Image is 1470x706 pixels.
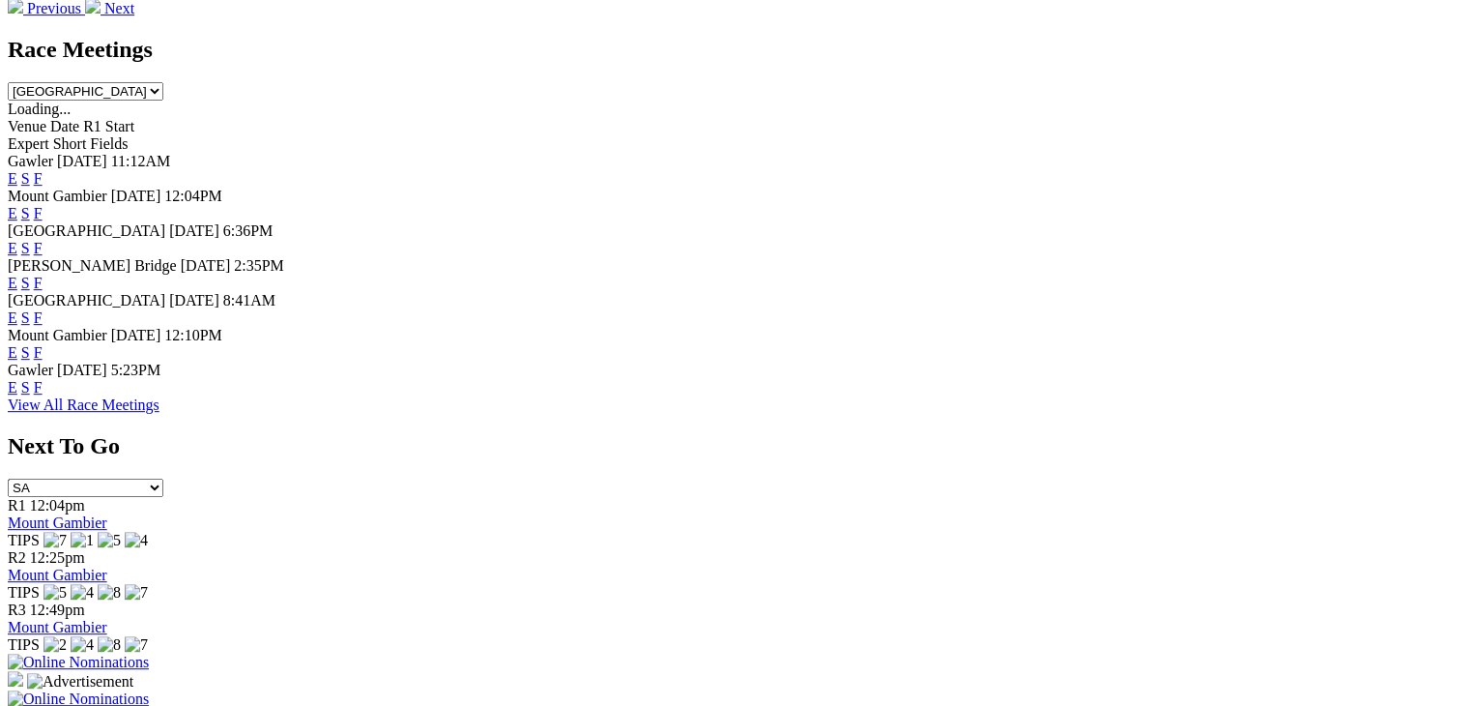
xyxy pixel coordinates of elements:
[111,188,161,204] span: [DATE]
[43,532,67,549] img: 7
[8,532,40,548] span: TIPS
[8,619,107,635] a: Mount Gambier
[8,344,17,361] a: E
[34,309,43,326] a: F
[8,309,17,326] a: E
[111,327,161,343] span: [DATE]
[98,636,121,654] img: 8
[8,153,53,169] span: Gawler
[21,309,30,326] a: S
[57,362,107,378] span: [DATE]
[223,222,274,239] span: 6:36PM
[164,188,222,204] span: 12:04PM
[43,636,67,654] img: 2
[8,362,53,378] span: Gawler
[8,636,40,653] span: TIPS
[8,101,71,117] span: Loading...
[21,344,30,361] a: S
[21,275,30,291] a: S
[34,379,43,396] a: F
[57,153,107,169] span: [DATE]
[27,673,133,691] img: Advertisement
[98,532,121,549] img: 5
[125,532,148,549] img: 4
[8,584,40,601] span: TIPS
[8,135,49,152] span: Expert
[8,292,165,309] span: [GEOGRAPHIC_DATA]
[8,567,107,583] a: Mount Gambier
[8,170,17,187] a: E
[234,257,284,274] span: 2:35PM
[30,602,85,618] span: 12:49pm
[8,188,107,204] span: Mount Gambier
[223,292,275,309] span: 8:41AM
[83,118,134,134] span: R1 Start
[8,671,23,687] img: 15187_Greyhounds_GreysPlayCentral_Resize_SA_WebsiteBanner_300x115_2025.jpg
[8,222,165,239] span: [GEOGRAPHIC_DATA]
[71,532,94,549] img: 1
[34,344,43,361] a: F
[125,584,148,602] img: 7
[21,379,30,396] a: S
[8,37,1462,63] h2: Race Meetings
[21,170,30,187] a: S
[169,222,219,239] span: [DATE]
[90,135,128,152] span: Fields
[164,327,222,343] span: 12:10PM
[71,636,94,654] img: 4
[30,549,85,566] span: 12:25pm
[8,240,17,256] a: E
[43,584,67,602] img: 5
[8,515,107,531] a: Mount Gambier
[30,497,85,514] span: 12:04pm
[50,118,79,134] span: Date
[8,549,26,566] span: R2
[8,379,17,396] a: E
[8,118,46,134] span: Venue
[111,153,171,169] span: 11:12AM
[34,170,43,187] a: F
[8,275,17,291] a: E
[169,292,219,309] span: [DATE]
[8,327,107,343] span: Mount Gambier
[98,584,121,602] img: 8
[111,362,161,378] span: 5:23PM
[34,240,43,256] a: F
[181,257,231,274] span: [DATE]
[8,257,177,274] span: [PERSON_NAME] Bridge
[34,275,43,291] a: F
[21,240,30,256] a: S
[71,584,94,602] img: 4
[8,497,26,514] span: R1
[8,602,26,618] span: R3
[8,433,1462,459] h2: Next To Go
[21,205,30,221] a: S
[8,654,149,671] img: Online Nominations
[125,636,148,654] img: 7
[53,135,87,152] span: Short
[34,205,43,221] a: F
[8,397,159,413] a: View All Race Meetings
[8,205,17,221] a: E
